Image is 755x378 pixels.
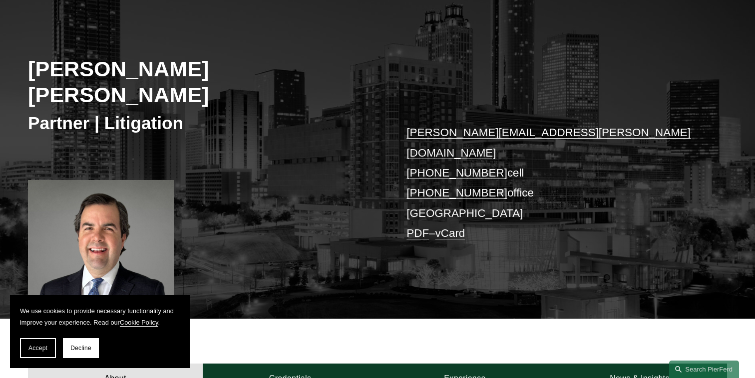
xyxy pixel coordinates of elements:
a: [PHONE_NUMBER] [406,187,507,199]
a: [PHONE_NUMBER] [406,167,507,179]
p: We use cookies to provide necessary functionality and improve your experience. Read our . [20,305,180,328]
a: Search this site [669,361,739,378]
h3: Partner | Litigation [28,112,377,134]
section: Cookie banner [10,295,190,368]
a: Cookie Policy [120,319,158,326]
a: vCard [435,227,465,239]
button: Accept [20,338,56,358]
span: Decline [70,345,91,352]
a: PDF [406,227,429,239]
p: cell office [GEOGRAPHIC_DATA] – [406,123,698,243]
button: Decline [63,338,99,358]
span: Accept [28,345,47,352]
h2: [PERSON_NAME] [PERSON_NAME] [28,56,377,108]
a: [PERSON_NAME][EMAIL_ADDRESS][PERSON_NAME][DOMAIN_NAME] [406,126,691,159]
